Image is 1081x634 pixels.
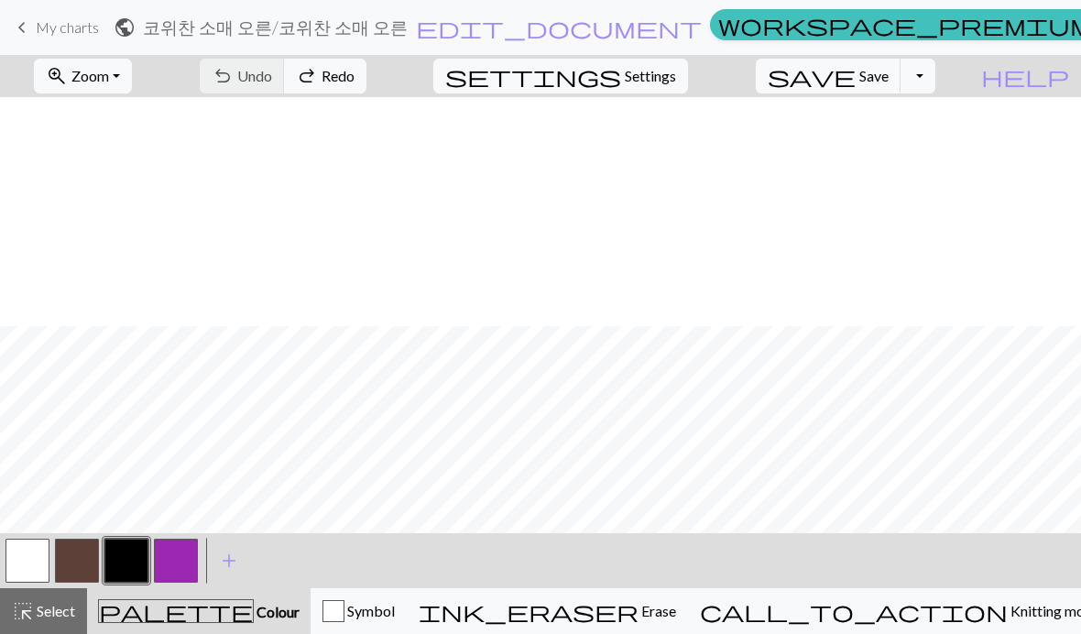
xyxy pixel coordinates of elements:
button: Save [756,59,901,93]
button: Redo [284,59,366,93]
span: public [114,15,136,40]
button: Symbol [311,588,407,634]
span: save [768,63,856,89]
span: ink_eraser [419,598,639,624]
span: palette [99,598,253,624]
span: redo [296,63,318,89]
button: SettingsSettings [433,59,688,93]
span: settings [445,63,621,89]
span: Colour [254,603,300,620]
span: call_to_action [700,598,1008,624]
span: Symbol [344,602,395,619]
button: Zoom [34,59,132,93]
span: Erase [639,602,676,619]
h2: 코위찬 소매 오른 / 코위찬 소매 오른 [143,16,408,38]
span: highlight_alt [12,598,34,624]
span: Select [34,602,75,619]
button: Erase [407,588,688,634]
span: zoom_in [46,63,68,89]
span: add [218,548,240,574]
span: edit_document [416,15,702,40]
span: help [981,63,1069,89]
span: Save [859,67,889,84]
span: Zoom [71,67,109,84]
a: My charts [11,12,99,43]
span: My charts [36,18,99,36]
span: Redo [322,67,355,84]
span: keyboard_arrow_left [11,15,33,40]
i: Settings [445,65,621,87]
button: Colour [87,588,311,634]
span: Settings [625,65,676,87]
